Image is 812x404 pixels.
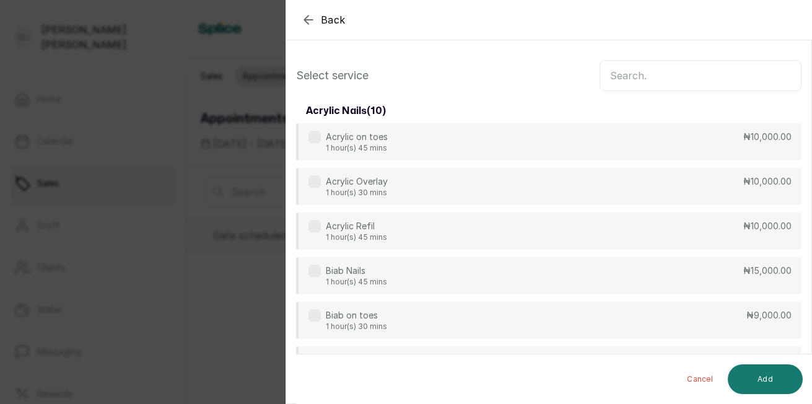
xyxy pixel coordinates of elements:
[743,175,792,188] p: ₦10,000.00
[326,309,387,322] p: Biab on toes
[326,265,387,277] p: Biab Nails
[326,220,387,232] p: Acrylic Refil
[326,277,387,287] p: 1 hour(s) 45 mins
[301,12,346,27] button: Back
[600,60,801,91] input: Search.
[326,188,388,198] p: 1 hour(s) 30 mins
[728,364,803,394] button: Add
[296,67,369,84] p: Select service
[321,12,346,27] span: Back
[306,103,386,118] h3: acrylic nails ( 10 )
[326,143,388,153] p: 1 hour(s) 45 mins
[746,309,792,322] p: ₦9,000.00
[743,265,792,277] p: ₦15,000.00
[743,131,792,143] p: ₦10,000.00
[743,220,792,232] p: ₦10,000.00
[326,175,388,188] p: Acrylic Overlay
[326,131,388,143] p: Acrylic on toes
[326,232,387,242] p: 1 hour(s) 45 mins
[677,364,723,394] button: Cancel
[326,322,387,332] p: 1 hour(s) 30 mins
